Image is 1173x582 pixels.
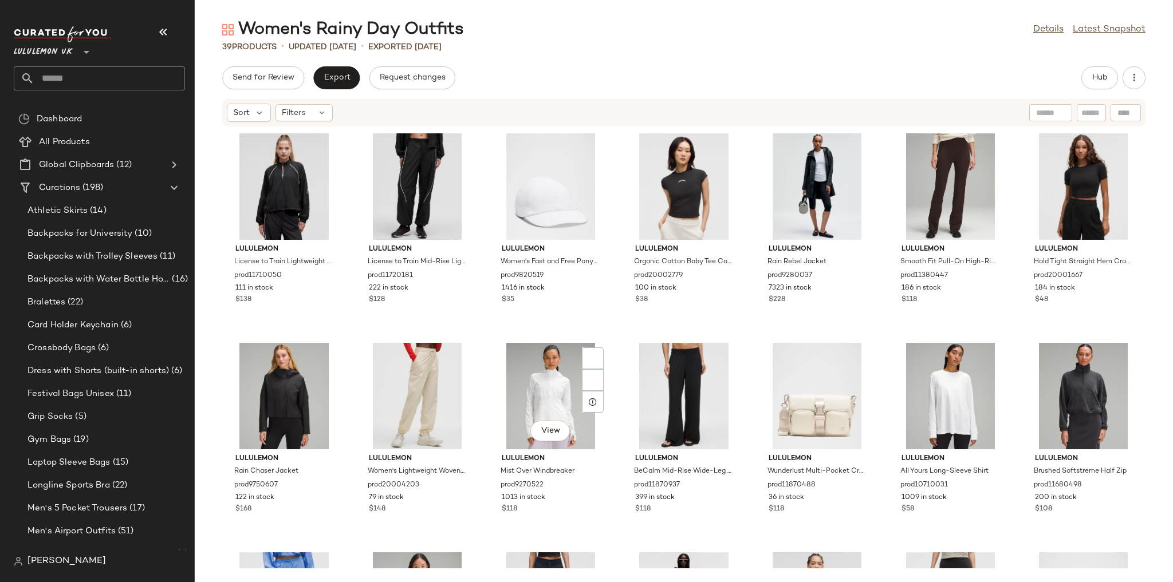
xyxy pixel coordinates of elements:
[634,480,680,490] span: prod11870937
[1034,271,1083,281] span: prod20001667
[634,257,731,267] span: Organic Cotton Baby Tee Collegiate
[634,271,683,281] span: prod20002779
[1081,66,1118,89] button: Hub
[369,66,455,89] button: Request changes
[289,41,356,53] p: updated [DATE]
[1092,73,1108,82] span: Hub
[39,159,114,172] span: Global Clipboards
[634,466,731,477] span: BeCalm Mid-Rise Wide-Leg Pant
[502,283,545,294] span: 1416 in stock
[501,466,574,477] span: Mist Over Windbreaker
[169,365,182,378] span: (6)
[234,271,282,281] span: prod11710050
[360,343,475,449] img: LW5HJ9S_049844_1
[73,410,86,423] span: (5)
[110,479,128,492] span: (22)
[222,18,464,41] div: Women's Rainy Day Outfits
[379,73,446,82] span: Request changes
[892,133,1008,240] img: LW5EGSS_019746_1
[14,39,73,60] span: Lululemon UK
[635,504,651,514] span: $118
[111,456,129,469] span: (15)
[1035,283,1075,294] span: 184 in stock
[88,204,107,217] span: (14)
[222,24,234,35] img: svg%3e
[282,107,305,119] span: Filters
[234,466,298,477] span: Rain Chaser Jacket
[1035,295,1048,305] span: $48
[635,283,676,294] span: 100 in stock
[902,493,947,503] span: 1009 in stock
[502,295,514,305] span: $35
[767,480,816,490] span: prod11870488
[222,41,277,53] div: Products
[233,107,250,119] span: Sort
[281,40,284,54] span: •
[368,466,465,477] span: Women's Lightweight Woven Jogger SLNSH Collection
[635,295,648,305] span: $38
[1035,493,1077,503] span: 200 in stock
[1073,23,1146,37] a: Latest Snapshot
[767,466,865,477] span: Wunderlust Multi-Pocket Crossbody Bag 3L
[222,43,232,52] span: 39
[235,493,274,503] span: 122 in stock
[501,480,544,490] span: prod9270522
[769,504,784,514] span: $118
[361,40,364,54] span: •
[1035,244,1132,255] span: lululemon
[175,548,188,561] span: (6)
[626,343,742,449] img: LW5GRXS_0001_1
[232,73,294,82] span: Send for Review
[235,295,251,305] span: $138
[132,227,152,240] span: (10)
[27,410,73,423] span: Grip Socks
[368,271,413,281] span: prod11720181
[235,283,273,294] span: 111 in stock
[1026,133,1141,240] img: LW3JA7S_0001_1
[540,426,560,435] span: View
[27,273,170,286] span: Backpacks with Water Bottle Holder
[502,244,599,255] span: lululemon
[902,454,999,464] span: lululemon
[493,343,608,449] img: LW4BSRS_0002_1
[27,227,132,240] span: Backpacks for University
[158,250,175,263] span: (11)
[769,244,866,255] span: lululemon
[27,387,114,401] span: Festival Bags Unisex
[27,479,110,492] span: Longline Sports Bra
[902,295,917,305] span: $118
[902,283,941,294] span: 186 in stock
[114,387,132,401] span: (11)
[1026,343,1141,449] img: LW3IDXS_0001_1
[369,504,385,514] span: $148
[900,466,989,477] span: All Yours Long-Sleeve Shirt
[1034,466,1127,477] span: Brushed Softstreme Half Zip
[369,493,404,503] span: 79 in stock
[769,283,812,294] span: 7323 in stock
[902,504,914,514] span: $58
[234,257,332,267] span: License to Train Lightweight Jacket
[368,257,465,267] span: License to Train Mid-Rise Lightweight Jogger
[323,73,350,82] span: Export
[635,493,675,503] span: 399 in stock
[530,421,569,441] button: View
[767,257,826,267] span: Rain Rebel Jacket
[635,454,733,464] span: lululemon
[368,480,419,490] span: prod20004203
[369,244,466,255] span: lululemon
[27,296,65,309] span: Bralettes
[27,319,119,332] span: Card Holder Keychain
[635,244,733,255] span: lululemon
[222,66,304,89] button: Send for Review
[127,502,145,515] span: (17)
[96,342,109,355] span: (6)
[27,548,175,561] span: Men's Anti [MEDICAL_DATA] Shorts
[368,41,442,53] p: Exported [DATE]
[493,133,608,240] img: LW9FNQS_0002_1
[759,133,875,240] img: LW4CM8S_0001_1
[235,244,333,255] span: lululemon
[27,525,116,538] span: Men's Airport Outfits
[767,271,812,281] span: prod9280037
[502,493,545,503] span: 1013 in stock
[235,454,333,464] span: lululemon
